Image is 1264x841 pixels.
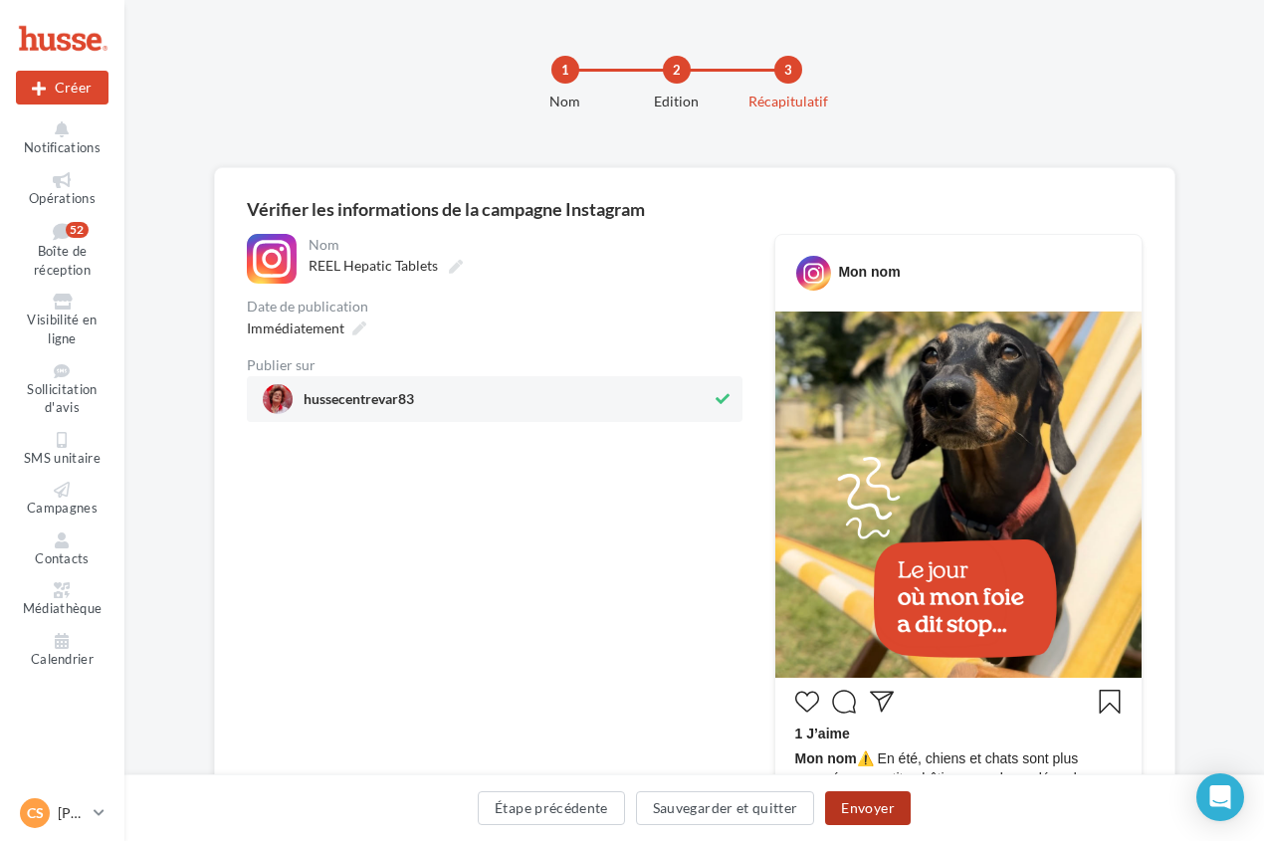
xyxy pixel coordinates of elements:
[16,71,108,105] div: Nouvelle campagne
[636,791,815,825] button: Sauvegarder et quitter
[16,478,108,521] a: Campagnes
[795,690,819,714] svg: J’aime
[16,218,108,282] a: Boîte de réception52
[16,168,108,211] a: Opérations
[16,629,108,672] a: Calendrier
[247,200,1143,218] div: Vérifier les informations de la campagne Instagram
[613,92,740,111] div: Edition
[16,290,108,350] a: Visibilité en ligne
[27,803,44,823] span: CS
[247,319,344,336] span: Immédiatement
[16,71,108,105] button: Créer
[551,56,579,84] div: 1
[16,428,108,471] a: SMS unitaire
[16,794,108,832] a: CS [PERSON_NAME]
[832,690,856,714] svg: Commenter
[27,313,97,347] span: Visibilité en ligne
[29,190,96,206] span: Opérations
[58,803,86,823] p: [PERSON_NAME]
[27,500,98,516] span: Campagnes
[478,791,625,825] button: Étape précédente
[247,358,742,372] div: Publier sur
[23,601,103,617] span: Médiathèque
[16,528,108,571] a: Contacts
[795,724,1122,748] div: 1 J’aime
[870,690,894,714] svg: Partager la publication
[1196,773,1244,821] div: Open Intercom Messenger
[502,92,629,111] div: Nom
[31,651,94,667] span: Calendrier
[16,578,108,621] a: Médiathèque
[663,56,691,84] div: 2
[309,238,738,252] div: Nom
[27,381,97,416] span: Sollicitation d'avis
[774,56,802,84] div: 3
[16,359,108,420] a: Sollicitation d'avis
[247,300,742,314] div: Date de publication
[35,550,90,566] span: Contacts
[24,450,101,466] span: SMS unitaire
[24,139,101,155] span: Notifications
[795,750,857,766] span: Mon nom
[66,222,89,238] div: 52
[309,257,438,274] span: REEL Hepatic Tablets
[304,392,414,414] span: hussecentrevar83
[34,244,91,279] span: Boîte de réception
[725,92,852,111] div: Récapitulatif
[825,791,910,825] button: Envoyer
[838,262,900,282] div: Mon nom
[1098,690,1122,714] svg: Enregistrer
[16,117,108,160] button: Notifications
